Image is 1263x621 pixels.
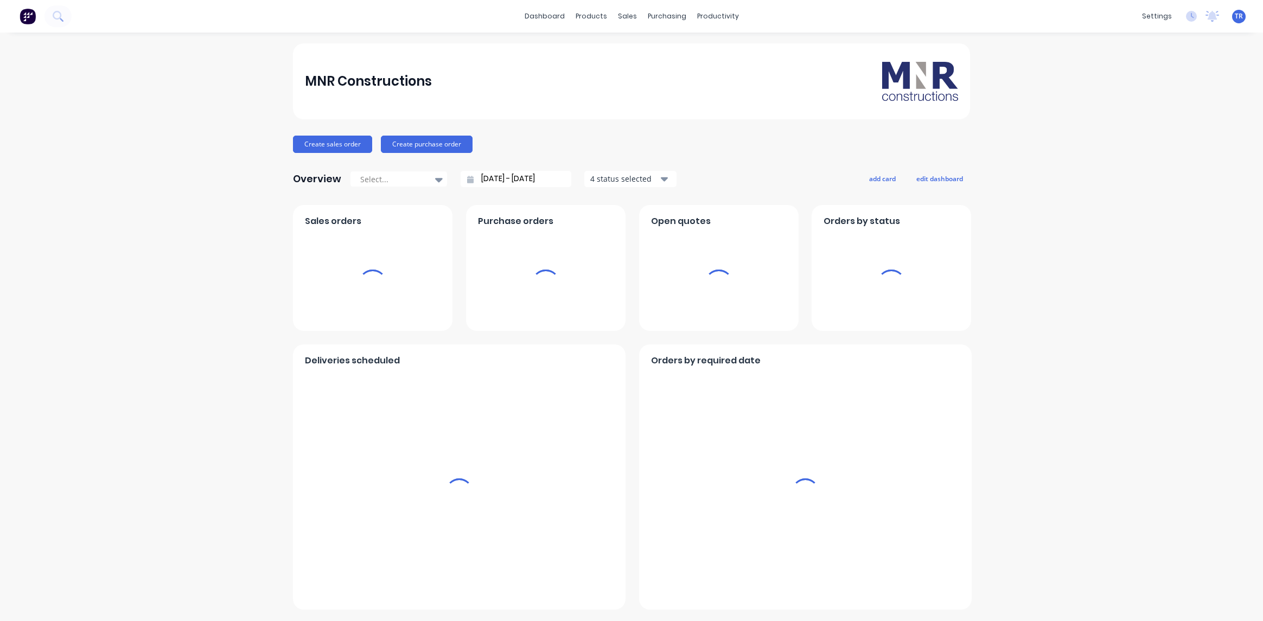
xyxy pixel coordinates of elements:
button: 4 status selected [584,171,677,187]
div: purchasing [642,8,692,24]
button: edit dashboard [909,171,970,185]
span: Orders by status [824,215,900,228]
span: TR [1235,11,1243,21]
button: Create purchase order [381,136,473,153]
img: Factory [20,8,36,24]
span: Sales orders [305,215,361,228]
div: MNR Constructions [305,71,432,92]
div: settings [1137,8,1177,24]
span: Orders by required date [651,354,761,367]
span: Deliveries scheduled [305,354,400,367]
div: products [570,8,613,24]
span: Open quotes [651,215,711,228]
span: Purchase orders [478,215,553,228]
a: dashboard [519,8,570,24]
img: MNR Constructions [882,62,958,101]
div: productivity [692,8,744,24]
button: Create sales order [293,136,372,153]
div: Overview [293,168,341,190]
button: add card [862,171,903,185]
div: sales [613,8,642,24]
div: 4 status selected [590,173,659,184]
